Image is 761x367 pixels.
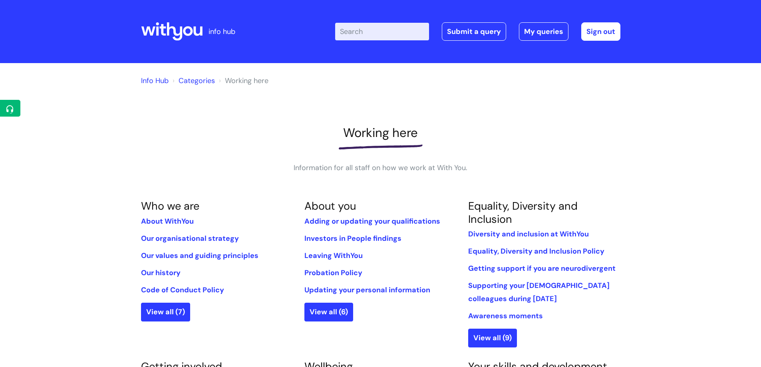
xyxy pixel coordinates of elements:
a: Awareness moments [468,311,543,321]
a: About WithYou [141,216,194,226]
a: Submit a query [442,22,506,41]
a: Equality, Diversity and Inclusion [468,199,578,226]
a: Categories [179,76,215,85]
a: Equality, Diversity and Inclusion Policy [468,246,604,256]
a: Our history [141,268,181,278]
li: Working here [217,74,268,87]
a: Getting support if you are neurodivergent [468,264,616,273]
a: About you [304,199,356,213]
a: Who we are [141,199,199,213]
h1: Working here [141,125,620,140]
a: My queries [519,22,568,41]
a: View all (7) [141,303,190,321]
div: | - [335,22,620,41]
a: Sign out [581,22,620,41]
a: Code of Conduct Policy [141,285,224,295]
a: Leaving WithYou [304,251,363,260]
a: Supporting your [DEMOGRAPHIC_DATA] colleagues during [DATE] [468,281,610,303]
p: info hub [209,25,235,38]
a: Investors in People findings [304,234,401,243]
input: Search [335,23,429,40]
a: Our organisational strategy [141,234,239,243]
li: Solution home [171,74,215,87]
a: Updating your personal information [304,285,430,295]
a: Probation Policy [304,268,362,278]
a: View all (9) [468,329,517,347]
a: Diversity and inclusion at WithYou [468,229,589,239]
a: Info Hub [141,76,169,85]
a: View all (6) [304,303,353,321]
p: Information for all staff on how we work at With You. [261,161,501,174]
a: Adding or updating your qualifications [304,216,440,226]
a: Our values and guiding principles [141,251,258,260]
